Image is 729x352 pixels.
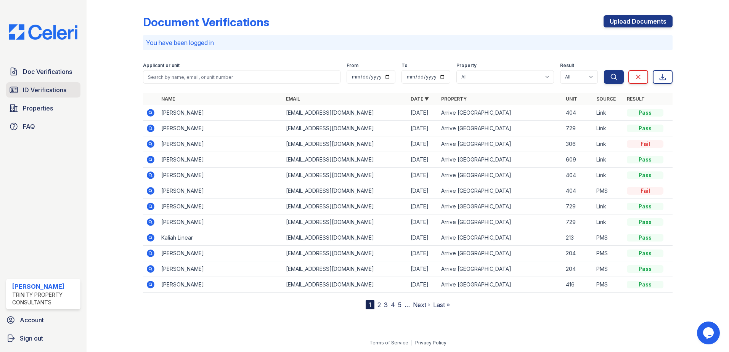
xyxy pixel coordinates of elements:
td: [DATE] [408,277,438,293]
td: [PERSON_NAME] [158,152,283,168]
td: [EMAIL_ADDRESS][DOMAIN_NAME] [283,136,408,152]
a: FAQ [6,119,80,134]
td: PMS [593,261,624,277]
div: Pass [627,156,663,163]
td: Arrive [GEOGRAPHIC_DATA] [438,136,563,152]
td: Arrive [GEOGRAPHIC_DATA] [438,199,563,214]
td: PMS [593,246,624,261]
label: To [401,62,408,69]
td: [DATE] [408,199,438,214]
td: [PERSON_NAME] [158,121,283,136]
td: Arrive [GEOGRAPHIC_DATA] [438,246,563,261]
td: [EMAIL_ADDRESS][DOMAIN_NAME] [283,152,408,168]
td: [EMAIL_ADDRESS][DOMAIN_NAME] [283,105,408,121]
iframe: chat widget [697,322,721,344]
td: 404 [563,168,593,183]
td: 404 [563,183,593,199]
td: [EMAIL_ADDRESS][DOMAIN_NAME] [283,230,408,246]
a: Unit [566,96,577,102]
td: [PERSON_NAME] [158,261,283,277]
td: 306 [563,136,593,152]
td: [PERSON_NAME] [158,199,283,214]
td: PMS [593,277,624,293]
td: Link [593,152,624,168]
td: [DATE] [408,261,438,277]
div: | [411,340,413,346]
a: Date ▼ [411,96,429,102]
span: Account [20,315,44,325]
div: Pass [627,218,663,226]
td: Arrive [GEOGRAPHIC_DATA] [438,168,563,183]
td: [PERSON_NAME] [158,168,283,183]
td: [EMAIL_ADDRESS][DOMAIN_NAME] [283,261,408,277]
td: 416 [563,277,593,293]
td: Arrive [GEOGRAPHIC_DATA] [438,183,563,199]
td: 729 [563,214,593,230]
td: [DATE] [408,121,438,136]
a: 4 [391,301,395,309]
a: Last » [433,301,450,309]
div: Pass [627,203,663,210]
td: [DATE] [408,136,438,152]
div: Fail [627,187,663,195]
a: ID Verifications [6,82,80,98]
td: 204 [563,246,593,261]
td: [DATE] [408,214,438,230]
td: [EMAIL_ADDRESS][DOMAIN_NAME] [283,121,408,136]
td: Arrive [GEOGRAPHIC_DATA] [438,152,563,168]
span: Sign out [20,334,43,343]
div: Document Verifications [143,15,269,29]
div: Fail [627,140,663,148]
td: [EMAIL_ADDRESS][DOMAIN_NAME] [283,277,408,293]
td: PMS [593,183,624,199]
td: [PERSON_NAME] [158,183,283,199]
td: 609 [563,152,593,168]
td: 404 [563,105,593,121]
td: 213 [563,230,593,246]
div: Pass [627,171,663,179]
td: [EMAIL_ADDRESS][DOMAIN_NAME] [283,246,408,261]
td: 729 [563,199,593,214]
td: [DATE] [408,230,438,246]
td: [PERSON_NAME] [158,105,283,121]
a: Result [627,96,645,102]
a: Account [3,312,83,328]
div: Pass [627,250,663,257]
td: Arrive [GEOGRAPHIC_DATA] [438,230,563,246]
div: Pass [627,265,663,273]
div: Trinity Property Consultants [12,291,77,306]
td: Link [593,214,624,230]
a: 5 [398,301,401,309]
td: Link [593,199,624,214]
td: Arrive [GEOGRAPHIC_DATA] [438,121,563,136]
label: Result [560,62,574,69]
td: [DATE] [408,105,438,121]
a: 3 [384,301,388,309]
td: Arrive [GEOGRAPHIC_DATA] [438,214,563,230]
td: PMS [593,230,624,246]
p: You have been logged in [146,38,670,47]
span: Doc Verifications [23,67,72,76]
span: … [405,300,410,309]
td: Link [593,168,624,183]
td: [PERSON_NAME] [158,277,283,293]
td: Link [593,121,624,136]
div: 1 [366,300,374,309]
span: Properties [23,104,53,113]
td: Arrive [GEOGRAPHIC_DATA] [438,261,563,277]
span: ID Verifications [23,85,66,94]
td: [EMAIL_ADDRESS][DOMAIN_NAME] [283,214,408,230]
td: [DATE] [408,183,438,199]
div: Pass [627,281,663,288]
div: Pass [627,125,663,132]
a: Properties [6,101,80,116]
div: [PERSON_NAME] [12,282,77,291]
td: Arrive [GEOGRAPHIC_DATA] [438,277,563,293]
a: Name [161,96,175,102]
a: Sign out [3,331,83,346]
a: Property [441,96,467,102]
a: Next › [413,301,430,309]
a: Terms of Service [369,340,408,346]
td: Link [593,105,624,121]
td: 204 [563,261,593,277]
